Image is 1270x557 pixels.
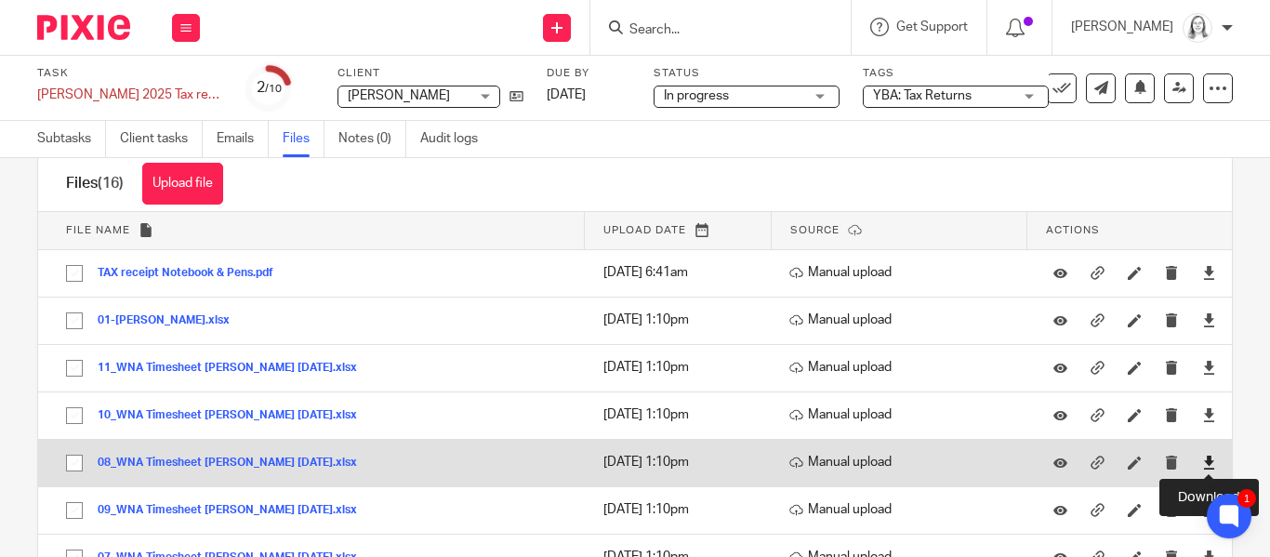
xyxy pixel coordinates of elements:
div: 2 [257,77,282,99]
p: [DATE] 1:10pm [603,500,762,519]
a: Client tasks [120,121,203,157]
p: Manual upload [789,453,1018,471]
a: Download [1202,453,1216,471]
a: Audit logs [420,121,492,157]
button: 10_WNA Timesheet [PERSON_NAME] [DATE].xlsx [98,409,371,422]
button: 09_WNA Timesheet [PERSON_NAME] [DATE].xlsx [98,504,371,517]
span: In progress [664,89,729,102]
a: Download [1202,500,1216,519]
input: Select [57,398,92,433]
span: Upload date [603,225,686,235]
input: Select [57,351,92,386]
a: Subtasks [37,121,106,157]
p: [DATE] 1:10pm [603,405,762,424]
p: [DATE] 1:10pm [603,453,762,471]
span: Source [790,225,840,235]
a: Download [1202,263,1216,282]
div: Justin Shields 2025 Tax return [37,86,223,104]
span: Actions [1046,225,1100,235]
p: [PERSON_NAME] [1071,18,1173,36]
p: Manual upload [789,358,1018,377]
span: YBA: Tax Returns [873,89,972,102]
button: 11_WNA Timesheet [PERSON_NAME] [DATE].xlsx [98,362,371,375]
span: (16) [98,176,124,191]
span: Get Support [896,20,968,33]
a: Notes (0) [338,121,406,157]
a: Download [1202,358,1216,377]
button: TAX receipt Notebook & Pens.pdf [98,267,287,280]
label: Client [337,66,523,81]
label: Due by [547,66,630,81]
img: Pixie [37,15,130,40]
p: Manual upload [789,405,1018,424]
input: Select [57,303,92,338]
label: Status [654,66,840,81]
img: Eleanor%20Shakeshaft.jpg [1183,13,1212,43]
a: Emails [217,121,269,157]
input: Select [57,256,92,291]
a: Download [1202,405,1216,424]
input: Search [628,22,795,39]
input: Select [57,493,92,528]
a: Files [283,121,324,157]
label: Tags [863,66,1049,81]
button: Upload file [142,163,223,205]
div: 1 [1237,489,1256,508]
p: [DATE] 6:41am [603,263,762,282]
span: [DATE] [547,88,586,101]
p: Manual upload [789,500,1018,519]
div: [PERSON_NAME] 2025 Tax return [37,86,223,104]
p: Manual upload [789,311,1018,329]
p: [DATE] 1:10pm [603,311,762,329]
span: [PERSON_NAME] [348,89,450,102]
p: Manual upload [789,263,1018,282]
button: 01-[PERSON_NAME].xlsx [98,314,244,327]
h1: Files [66,174,124,193]
input: Select [57,445,92,481]
a: Download [1202,311,1216,329]
label: Task [37,66,223,81]
p: [DATE] 1:10pm [603,358,762,377]
span: File name [66,225,130,235]
button: 08_WNA Timesheet [PERSON_NAME] [DATE].xlsx [98,457,371,470]
small: /10 [265,84,282,94]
